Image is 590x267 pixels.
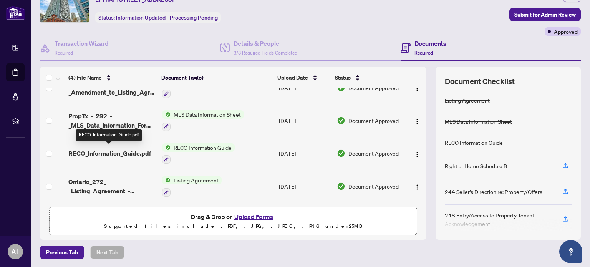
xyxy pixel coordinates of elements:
img: Status Icon [162,176,171,184]
button: Open asap [559,240,582,263]
button: Status IconMLS Data Information Sheet [162,110,244,131]
th: Upload Date [274,67,331,88]
span: Submit for Admin Review [514,8,576,21]
img: Logo [414,151,420,158]
button: Upload Forms [232,212,275,222]
span: Drag & Drop or [191,212,275,222]
span: Required [55,50,73,56]
span: RECO Information Guide [171,143,235,152]
img: Logo [414,86,420,92]
img: Document Status [337,182,345,191]
td: [DATE] [276,104,334,137]
img: Status Icon [162,110,171,119]
span: Document Approved [348,182,399,191]
h4: Transaction Wizard [55,39,109,48]
span: AL [11,246,20,257]
img: Logo [414,184,420,190]
button: Logo [411,180,423,192]
div: Listing Agreement [445,96,490,104]
span: Upload Date [277,73,308,82]
th: (4) File Name [65,67,158,88]
td: [DATE] [276,170,334,203]
span: Approved [554,27,578,36]
p: Supported files include .PDF, .JPG, .JPEG, .PNG under 25 MB [54,222,412,231]
span: Listing Agreement [171,176,222,184]
td: [DATE] [276,137,334,170]
span: MLS Data Information Sheet [171,110,244,119]
span: Information Updated - Processing Pending [116,14,218,21]
h4: Details & People [234,39,297,48]
span: Drag & Drop orUpload FormsSupported files include .PDF, .JPG, .JPEG, .PNG under25MB [50,207,417,235]
button: Previous Tab [40,246,84,259]
span: Previous Tab [46,246,78,259]
button: Logo [411,114,423,127]
img: logo [6,6,25,20]
span: Document Checklist [445,76,515,87]
span: PropTx_-_292_-_MLS_Data_Information_Form_-_Condo_Co-op_Co-Ownership_Time_Share_-_Lease_Sub-Lease.pdf [68,111,156,130]
span: Required [414,50,433,56]
span: 3/3 Required Fields Completed [234,50,297,56]
div: 244 Seller’s Direction re: Property/Offers [445,187,542,196]
img: Document Status [337,149,345,158]
span: Document Approved [348,149,399,158]
th: Status [332,67,404,88]
img: Status Icon [162,143,171,152]
span: RECO_Information_Guide.pdf [68,149,151,158]
button: Submit for Admin Review [509,8,581,21]
div: RECO Information Guide [445,138,503,147]
th: Document Tag(s) [158,67,275,88]
span: (4) File Name [68,73,102,82]
div: Status: [95,12,221,23]
img: Document Status [337,116,345,125]
img: Logo [414,118,420,124]
span: Ontario_272_-_Listing_Agreement_-_Landlord_Designated_Representation_Agreement_Authority_to_Offer... [68,177,156,196]
div: Right at Home Schedule B [445,162,507,170]
div: 248 Entry/Access to Property Tenant Acknowledgement [445,211,553,228]
span: Status [335,73,351,82]
button: Status IconListing Agreement [162,176,222,197]
button: Status IconRECO Information Guide [162,143,235,164]
span: Document Approved [348,116,399,125]
h4: Documents [414,39,446,48]
button: Next Tab [90,246,124,259]
button: Logo [411,147,423,159]
div: MLS Data Information Sheet [445,117,512,126]
div: RECO_Information_Guide.pdf [76,129,142,141]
